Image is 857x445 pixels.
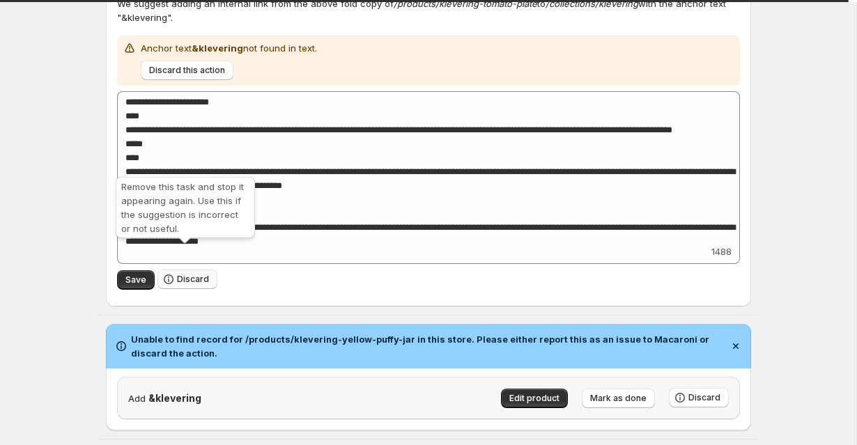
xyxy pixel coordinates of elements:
[582,389,655,408] button: Mark as done
[501,389,568,408] button: Edit product
[141,41,317,55] p: Anchor text not found in text.
[128,391,423,405] p: Add
[148,392,201,404] span: &klevering
[157,270,217,289] button: Discard
[117,270,155,290] button: Save
[192,42,243,54] strong: &klevering
[125,274,146,286] span: Save
[590,393,647,404] span: Mark as done
[688,392,720,403] span: Discard
[177,274,209,285] span: Discard
[131,332,723,360] h2: Unable to find record for /products/klevering-yellow-puffy-jar in this store. Please either repor...
[509,393,559,404] span: Edit product
[141,61,233,80] button: Discard this action
[149,65,225,76] span: Discard this action
[726,336,746,356] button: Dismiss notification
[669,388,729,407] button: Discard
